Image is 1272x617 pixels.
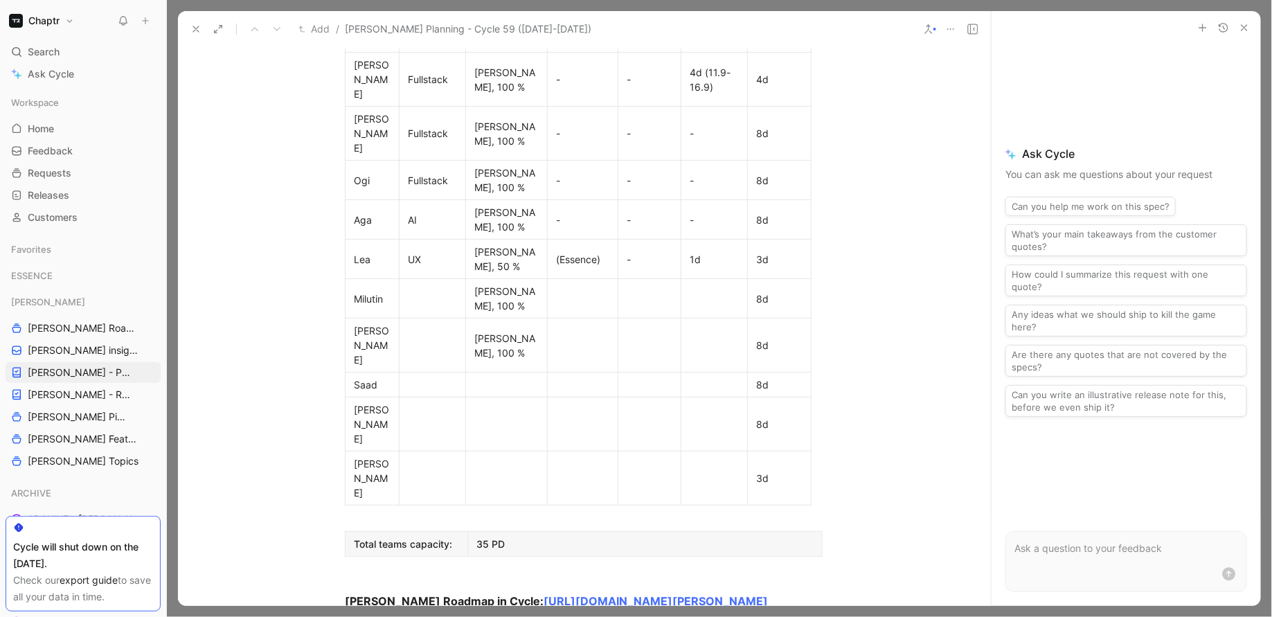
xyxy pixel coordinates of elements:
div: [PERSON_NAME], 100 % [474,331,539,360]
div: - [627,72,672,87]
span: ARCHIVE [11,486,51,500]
div: ARCHIVEARCHIVE - [PERSON_NAME] PipelineARCHIVE - Noa Pipeline [6,483,161,552]
span: [PERSON_NAME] Roadmap - open items [28,321,137,335]
div: Workspace [6,92,161,113]
a: [URL][DOMAIN_NAME][PERSON_NAME] [544,594,768,608]
span: Releases [28,188,69,202]
div: 1d [690,252,739,267]
span: ARCHIVE - [PERSON_NAME] Pipeline [28,512,145,526]
span: / [336,21,339,37]
div: 35 PD [476,537,814,551]
span: Ask Cycle [28,66,74,82]
div: [PERSON_NAME] [354,456,391,500]
div: Favorites [6,239,161,260]
div: 8d [756,292,803,306]
div: [PERSON_NAME] [354,402,391,446]
div: Search [6,42,161,62]
h1: Chaptr [28,15,60,27]
span: [PERSON_NAME] Planning - Cycle 59 ([DATE]-[DATE]) [345,21,591,37]
span: [PERSON_NAME] Features [28,432,142,446]
div: [PERSON_NAME], 100 % [474,65,539,94]
div: [PERSON_NAME][PERSON_NAME] Roadmap - open items[PERSON_NAME] insights[PERSON_NAME] - PLANNINGS[PE... [6,292,161,472]
div: Lea [354,252,391,267]
div: Total teams capacity: [354,537,459,551]
div: AI [408,213,457,227]
span: [PERSON_NAME] Pipeline [28,410,129,424]
div: 3d [756,471,803,485]
div: Fullstack [408,126,457,141]
button: Can you write an illustrative release note for this, before we even ship it? [1005,385,1247,417]
div: - [690,173,739,188]
a: [PERSON_NAME] Pipeline [6,406,161,427]
div: Saad [354,377,391,392]
div: UX [408,252,457,267]
a: Releases [6,185,161,206]
button: How could I summarize this request with one quote? [1005,265,1247,296]
span: [PERSON_NAME] - PLANNINGS [28,366,133,379]
div: [PERSON_NAME], 100 % [474,205,539,234]
a: Ask Cycle [6,64,161,84]
a: [PERSON_NAME] Topics [6,451,161,472]
span: Customers [28,211,78,224]
div: [PERSON_NAME], 100 % [474,284,539,313]
a: export guide [60,574,118,586]
span: Home [28,122,54,136]
span: Ask Cycle [1005,145,1247,162]
span: [PERSON_NAME] - REFINEMENTS [28,388,134,402]
div: - [690,126,739,141]
div: [PERSON_NAME] [354,323,391,367]
div: Cycle will shut down on the [DATE]. [13,539,153,572]
div: - [556,72,609,87]
div: Ogi [354,173,391,188]
div: (Essence) [556,252,609,267]
div: Milutin [354,292,391,306]
div: 4d [756,72,803,87]
div: [PERSON_NAME], 100 % [474,119,539,148]
div: - [556,126,609,141]
a: [PERSON_NAME] Roadmap - open items [6,318,161,339]
div: ESSENCE [6,265,161,290]
div: 4d (11.9-16.9) [690,65,739,94]
div: - [627,213,672,227]
button: ChaptrChaptr [6,11,78,30]
div: - [627,252,672,267]
div: [PERSON_NAME], 50 % [474,244,539,274]
div: Fullstack [408,72,457,87]
div: Aga [354,213,391,227]
div: [PERSON_NAME] [6,292,161,312]
a: Requests [6,163,161,184]
div: 8d [756,377,803,392]
a: Feedback [6,141,161,161]
a: ARCHIVE - [PERSON_NAME] Pipeline [6,509,161,530]
span: Search [28,44,60,60]
div: ESSENCE [6,265,161,286]
a: [PERSON_NAME] Features [6,429,161,449]
div: 8d [756,173,803,188]
span: Requests [28,166,71,180]
div: 3d [756,252,803,267]
div: [PERSON_NAME] [354,111,391,155]
a: [PERSON_NAME] insights [6,340,161,361]
button: What’s your main takeaways from the customer quotes? [1005,224,1247,256]
span: [PERSON_NAME] Topics [28,454,138,468]
div: Check our to save all your data in time. [13,572,153,605]
div: - [556,173,609,188]
p: You can ask me questions about your request [1005,166,1247,183]
div: Fullstack [408,173,457,188]
button: Any ideas what we should ship to kill the game here? [1005,305,1247,337]
a: [PERSON_NAME] - REFINEMENTS [6,384,161,405]
div: 8d [756,338,803,352]
span: Workspace [11,96,59,109]
div: - [556,213,609,227]
div: 8d [756,213,803,227]
a: Home [6,118,161,139]
div: - [690,213,739,227]
div: - [627,126,672,141]
button: Add [295,21,333,37]
img: Chaptr [9,14,23,28]
div: [PERSON_NAME], 100 % [474,166,539,195]
a: Customers [6,207,161,228]
div: [PERSON_NAME] [354,57,391,101]
div: - [627,173,672,188]
div: 8d [756,126,803,141]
